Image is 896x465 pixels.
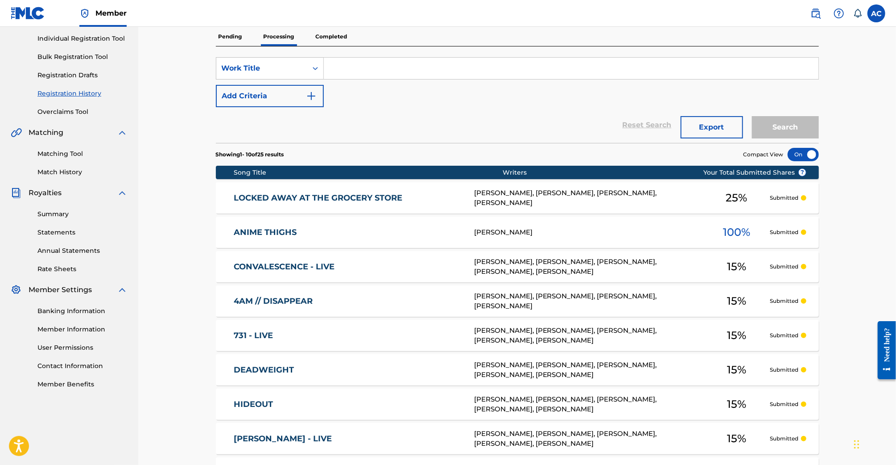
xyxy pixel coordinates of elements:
[37,209,128,219] a: Summary
[726,190,747,206] span: 25 %
[474,326,703,346] div: [PERSON_NAME], [PERSON_NAME], [PERSON_NAME], [PERSON_NAME], [PERSON_NAME]
[37,168,128,177] a: Match History
[681,116,743,138] button: Export
[216,85,324,107] button: Add Criteria
[723,224,750,240] span: 100 %
[810,8,821,19] img: search
[474,429,703,449] div: [PERSON_NAME], [PERSON_NAME], [PERSON_NAME], [PERSON_NAME], [PERSON_NAME]
[261,27,297,46] p: Processing
[474,188,703,208] div: [PERSON_NAME], [PERSON_NAME], [PERSON_NAME], [PERSON_NAME]
[474,394,703,415] div: [PERSON_NAME], [PERSON_NAME], [PERSON_NAME], [PERSON_NAME], [PERSON_NAME]
[37,52,128,62] a: Bulk Registration Tool
[234,434,462,444] a: [PERSON_NAME] - LIVE
[11,285,21,295] img: Member Settings
[834,8,844,19] img: help
[853,9,862,18] div: Notifications
[770,228,798,236] p: Submitted
[37,264,128,274] a: Rate Sheets
[770,297,798,305] p: Submitted
[770,435,798,443] p: Submitted
[727,396,746,412] span: 15 %
[29,285,92,295] span: Member Settings
[37,361,128,371] a: Contact Information
[37,149,128,159] a: Matching Tool
[474,291,703,311] div: [PERSON_NAME], [PERSON_NAME], [PERSON_NAME], [PERSON_NAME]
[117,127,128,138] img: expand
[234,399,462,410] a: HIDEOUT
[37,89,128,98] a: Registration History
[11,188,21,198] img: Royalties
[37,325,128,334] a: Member Information
[830,4,848,22] div: Help
[117,285,128,295] img: expand
[216,57,819,143] form: Search Form
[37,306,128,316] a: Banking Information
[871,314,896,386] iframe: Resource Center
[37,228,128,237] a: Statements
[851,422,896,465] iframe: Chat Widget
[37,34,128,43] a: Individual Registration Tool
[770,194,798,202] p: Submitted
[234,227,462,238] a: ANIME THIGHS
[703,168,806,177] span: Your Total Submitted Shares
[216,151,284,159] p: Showing 1 - 10 of 25 results
[474,360,703,380] div: [PERSON_NAME], [PERSON_NAME], [PERSON_NAME], [PERSON_NAME], [PERSON_NAME]
[799,169,806,176] span: ?
[867,4,885,22] div: User Menu
[854,431,859,458] div: Drag
[306,91,317,101] img: 9d2ae6d4665cec9f34b9.svg
[37,71,128,80] a: Registration Drafts
[234,168,503,177] div: Song Title
[770,400,798,408] p: Submitted
[222,63,302,74] div: Work Title
[503,168,732,177] div: Writers
[474,257,703,277] div: [PERSON_NAME], [PERSON_NAME], [PERSON_NAME], [PERSON_NAME], [PERSON_NAME]
[727,293,746,309] span: 15 %
[727,327,746,344] span: 15 %
[234,331,462,341] a: 731 - LIVE
[770,331,798,339] p: Submitted
[117,188,128,198] img: expand
[11,127,22,138] img: Matching
[234,262,462,272] a: CONVALESCENCE - LIVE
[29,188,62,198] span: Royalties
[727,362,746,378] span: 15 %
[770,263,798,271] p: Submitted
[727,259,746,275] span: 15 %
[474,227,703,238] div: [PERSON_NAME]
[727,431,746,447] span: 15 %
[37,107,128,117] a: Overclaims Tool
[807,4,825,22] a: Public Search
[743,151,784,159] span: Compact View
[37,343,128,352] a: User Permissions
[29,127,63,138] span: Matching
[37,380,128,389] a: Member Benefits
[37,246,128,256] a: Annual Statements
[216,27,245,46] p: Pending
[95,8,127,18] span: Member
[11,7,45,20] img: MLC Logo
[234,193,462,203] a: LOCKED AWAY AT THE GROCERY STORE
[770,366,798,374] p: Submitted
[313,27,350,46] p: Completed
[234,296,462,306] a: 4AM // DISAPPEAR
[79,8,90,19] img: Top Rightsholder
[234,365,462,375] a: DEADWEIGHT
